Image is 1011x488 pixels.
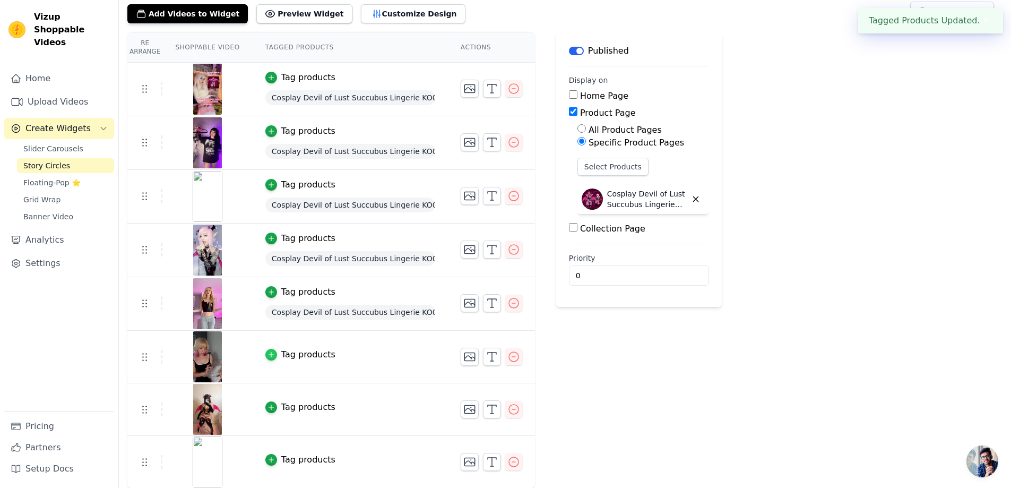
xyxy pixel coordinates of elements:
div: Tag products [281,401,335,414]
img: tn-1c73041e50a34994aed9a4236d68ad68.png [193,436,222,487]
div: Tag products [281,178,335,191]
th: Re Arrange [127,32,162,63]
button: Tag products [265,178,335,191]
legend: Display on [569,75,608,85]
span: Story Circles [23,160,70,171]
div: Tag products [281,286,335,298]
img: tn-03ca6b66ab134402a20ba1bcee4e406d.png [193,64,222,115]
span: Banner Video [23,211,73,222]
button: Close [980,14,992,27]
label: Product Page [580,108,636,118]
a: Slider Carousels [17,141,114,156]
img: tn-198325d74d54465fb005324faaf36189.png [193,225,222,276]
span: Floating-Pop ⭐ [23,177,81,188]
button: Tag products [265,125,335,138]
button: Select Products [577,158,649,176]
button: Tag products [265,286,335,298]
span: Cosplay Devil of Lust Succubus Lingerie KO02 (6-Piece Set) [265,305,435,320]
button: Change Thumbnail [461,348,479,366]
label: Collection Page [580,224,645,234]
button: Tag products [265,232,335,245]
img: Vizup [8,21,25,38]
img: tn-0bd0a1e4d6f0489cbd0a0860413e83ea.png [193,384,222,435]
label: Specific Product Pages [589,138,684,148]
th: Actions [448,32,535,63]
span: Slider Carousels [23,143,83,154]
a: Grid Wrap [17,192,114,207]
img: tn-9959409820e14fd3a9b07f92d8ce69b0.png [193,278,222,329]
div: Tag products [281,71,335,84]
button: How to setup? [910,2,994,22]
a: Home [4,68,114,89]
div: Tag products [281,125,335,138]
button: Delete widget [687,190,705,208]
a: Banner Video [17,209,114,224]
button: Preview Widget [256,4,352,23]
button: Change Thumbnail [461,187,479,205]
span: Grid Wrap [23,194,61,205]
label: Home Page [580,91,628,101]
p: Cosplay Devil of Lust Succubus Lingerie KO02 (6-Piece Set) [607,189,687,210]
a: Upload Videos [4,91,114,113]
button: Change Thumbnail [461,80,479,98]
label: Priority [569,253,709,263]
p: Published [588,45,629,57]
a: Partners [4,437,114,458]
a: Floating-Pop ⭐ [17,175,114,190]
span: Cosplay Devil of Lust Succubus Lingerie KO02 (6-Piece Set) [265,144,435,159]
div: Tag products [281,348,335,361]
span: Cosplay Devil of Lust Succubus Lingerie KO02 (6-Piece Set) [265,90,435,105]
a: Pricing [4,416,114,437]
button: Tag products [265,71,335,84]
button: Change Thumbnail [461,453,479,471]
div: Tagged Products Updated. [858,8,1003,33]
th: Tagged Products [253,32,448,63]
span: Cosplay Devil of Lust Succubus Lingerie KO02 (6-Piece Set) [265,198,435,212]
th: Shoppable Video [162,32,252,63]
button: Change Thumbnail [461,241,479,259]
span: Vizup Shoppable Videos [34,11,110,49]
img: tn-1102c1004abf42488f1ae76f2248f1b3.png [193,117,222,168]
label: All Product Pages [589,125,662,135]
a: 开放式聊天 [966,446,998,477]
button: Change Thumbnail [461,294,479,312]
a: Story Circles [17,158,114,173]
button: Change Thumbnail [461,400,479,418]
button: Tag products [265,348,335,361]
button: Tag products [265,401,335,414]
span: Create Widgets [25,122,91,135]
button: Tag products [265,453,335,466]
a: Analytics [4,229,114,251]
span: Cosplay Devil of Lust Succubus Lingerie KO02 (6-Piece Set) [265,251,435,266]
img: Cosplay Devil of Lust Succubus Lingerie KO02 (6-Piece Set) [582,189,603,210]
a: Setup Docs [4,458,114,480]
img: tn-772352a6ac3c4e7d8769c8add5d64ce7.png [193,171,222,222]
a: Settings [4,253,114,274]
button: Customize Design [361,4,465,23]
button: Create Widgets [4,118,114,139]
img: tn-0f42f69b5dbd4987bce1517096b909fc.png [193,331,222,382]
button: Add Videos to Widget [127,4,248,23]
div: Tag products [281,453,335,466]
div: Tag products [281,232,335,245]
button: Change Thumbnail [461,133,479,151]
